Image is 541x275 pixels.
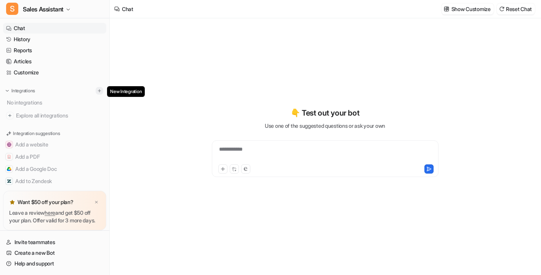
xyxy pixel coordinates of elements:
p: Want $50 off your plan? [18,198,74,206]
button: Add a PDFAdd a PDF [3,151,106,163]
span: New Integration [107,86,145,97]
a: Chat [3,23,106,34]
button: Add a Google DocAdd a Google Doc [3,163,106,175]
img: reset [499,6,504,12]
div: Chat [122,5,133,13]
img: star [9,199,15,205]
a: Explore all integrations [3,110,106,121]
button: Show Customize [442,3,494,14]
a: Create a new Bot [3,248,106,258]
p: 👇 Test out your bot [291,107,359,119]
img: Add a website [7,142,11,147]
span: S [6,3,18,15]
a: Reports [3,45,106,56]
img: expand menu [5,88,10,93]
button: Add to ZendeskAdd to Zendesk [3,175,106,187]
p: Show Customize [451,5,491,13]
img: Add a PDF [7,154,11,159]
a: Help and support [3,258,106,269]
img: customize [444,6,449,12]
div: No integrations [5,96,106,109]
a: Articles [3,56,106,67]
p: Integrations [11,88,35,94]
p: Use one of the suggested questions or ask your own [265,122,385,130]
a: Invite teammates [3,237,106,248]
img: Add a Google Doc [7,167,11,171]
button: Add a websiteAdd a website [3,138,106,151]
p: Integration suggestions [13,130,60,137]
img: explore all integrations [6,112,14,119]
button: Integrations [3,87,37,95]
span: Explore all integrations [16,109,103,122]
img: Add to Zendesk [7,179,11,183]
img: x [94,200,99,205]
span: Sales Assistant [23,4,64,14]
a: here [45,209,55,216]
img: menu_add.svg [97,88,102,93]
a: Customize [3,67,106,78]
p: Leave a review and get $50 off your plan. Offer valid for 3 more days. [9,209,100,224]
button: Reset Chat [497,3,535,14]
a: History [3,34,106,45]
